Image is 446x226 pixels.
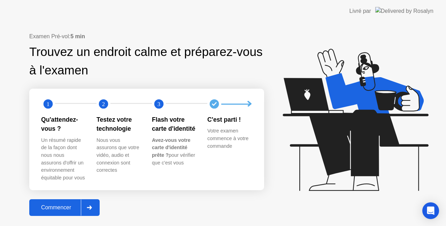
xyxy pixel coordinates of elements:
div: Qu'attendez-vous ? [41,115,85,134]
div: C'est parti ! [207,115,252,124]
div: Examen Pré-vol: [29,32,264,41]
text: 2 [102,101,105,107]
div: pour vérifier que c'est vous [152,137,196,167]
button: Commencer [29,199,100,216]
div: Nous vous assurons que votre vidéo, audio et connexion sont correctes [97,137,141,174]
div: Testez votre technologie [97,115,141,134]
div: Livré par [349,7,371,15]
div: Votre examen commence à votre commande [207,127,252,150]
div: Flash votre carte d'identité [152,115,196,134]
text: 1 [47,101,49,107]
div: Open Intercom Messenger [422,202,439,219]
b: Avez-vous votre carte d'identité prête ? [152,137,191,158]
img: Delivered by Rosalyn [375,7,433,15]
div: Trouvez un endroit calme et préparez-vous à l'examen [29,43,264,80]
text: 3 [157,101,160,107]
b: 5 min [70,33,85,39]
div: Commencer [31,204,81,211]
div: Un résumé rapide de la façon dont nous nous assurons d'offrir un environnement équitable pour vous [41,137,85,182]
